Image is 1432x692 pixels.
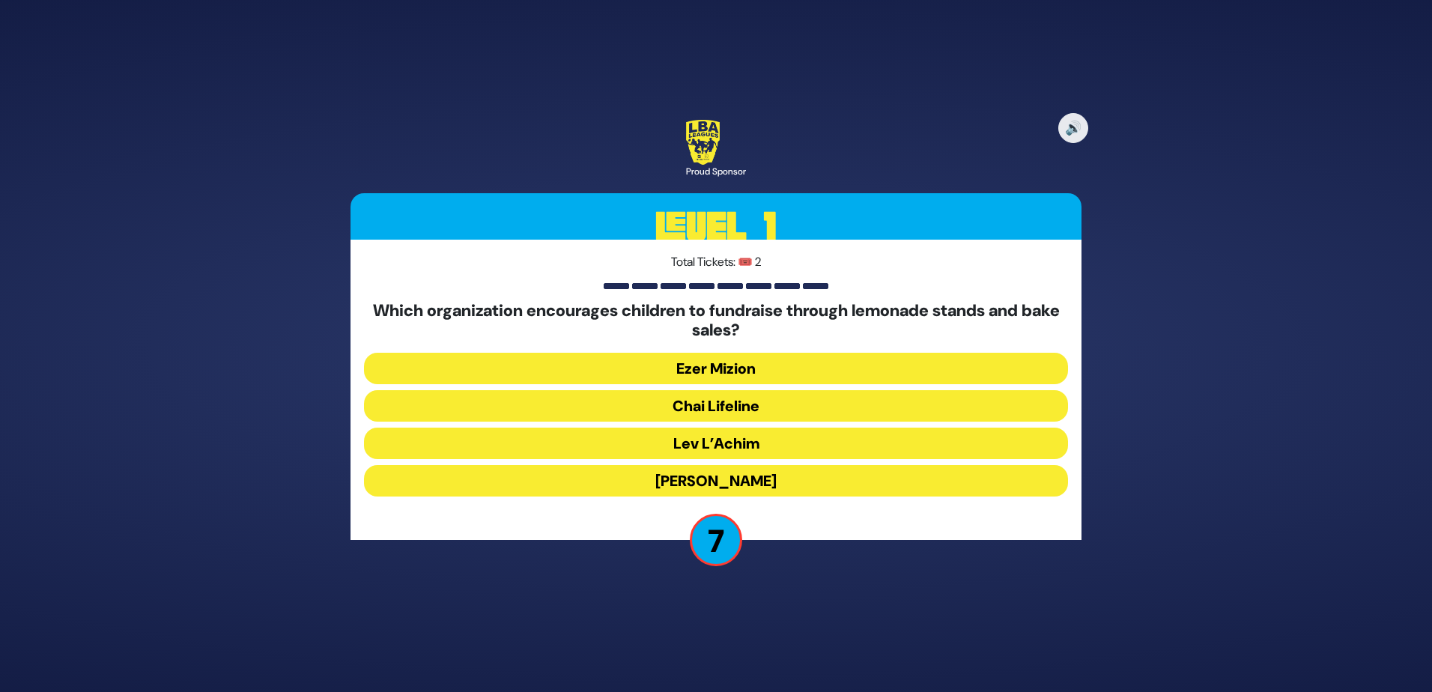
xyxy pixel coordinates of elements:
button: Lev L’Achim [364,428,1068,459]
img: LBA [686,120,720,165]
button: Ezer Mizion [364,353,1068,384]
p: Total Tickets: 🎟️ 2 [364,253,1068,271]
h3: Level 1 [351,193,1081,261]
h5: Which organization encourages children to fundraise through lemonade stands and bake sales? [364,301,1068,341]
div: Proud Sponsor [686,165,746,178]
button: [PERSON_NAME] [364,465,1068,497]
button: Chai Lifeline [364,390,1068,422]
p: 7 [690,514,742,566]
button: 🔊 [1058,113,1088,143]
